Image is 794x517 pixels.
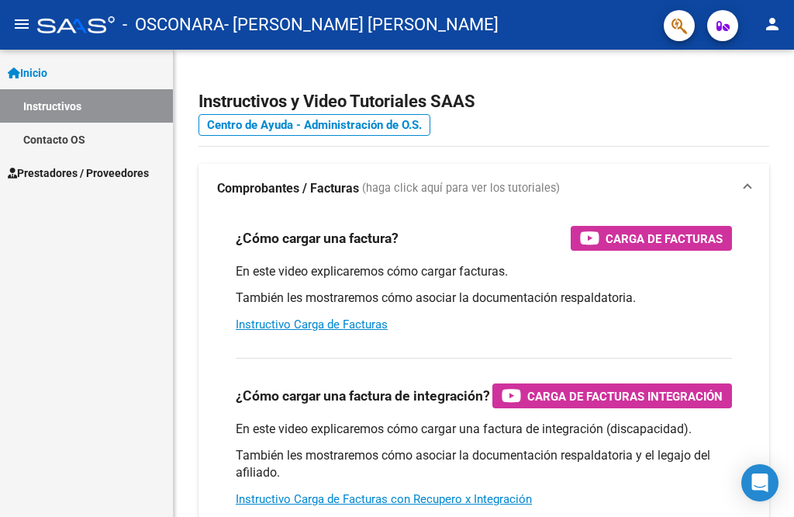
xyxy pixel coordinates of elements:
button: Carga de Facturas [571,226,732,251]
p: En este video explicaremos cómo cargar facturas. [236,263,732,280]
span: Prestadores / Proveedores [8,165,149,182]
a: Instructivo Carga de Facturas [236,317,388,331]
mat-icon: menu [12,15,31,33]
p: También les mostraremos cómo asociar la documentación respaldatoria. [236,290,732,307]
h3: ¿Cómo cargar una factura de integración? [236,385,490,407]
button: Carga de Facturas Integración [492,383,732,408]
p: En este video explicaremos cómo cargar una factura de integración (discapacidad). [236,421,732,438]
h3: ¿Cómo cargar una factura? [236,227,399,249]
a: Centro de Ayuda - Administración de O.S. [198,114,430,136]
span: Inicio [8,64,47,82]
p: También les mostraremos cómo asociar la documentación respaldatoria y el legajo del afiliado. [236,447,732,481]
span: - [PERSON_NAME] [PERSON_NAME] [224,8,499,42]
span: - OSCONARA [123,8,224,42]
strong: Comprobantes / Facturas [217,180,359,197]
mat-icon: person [763,15,782,33]
a: Instructivo Carga de Facturas con Recupero x Integración [236,492,532,506]
mat-expansion-panel-header: Comprobantes / Facturas (haga click aquí para ver los tutoriales) [198,164,769,213]
div: Open Intercom Messenger [741,464,778,501]
span: Carga de Facturas [606,229,723,248]
span: Carga de Facturas Integración [527,387,723,406]
h2: Instructivos y Video Tutoriales SAAS [198,87,769,116]
span: (haga click aquí para ver los tutoriales) [362,180,560,197]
